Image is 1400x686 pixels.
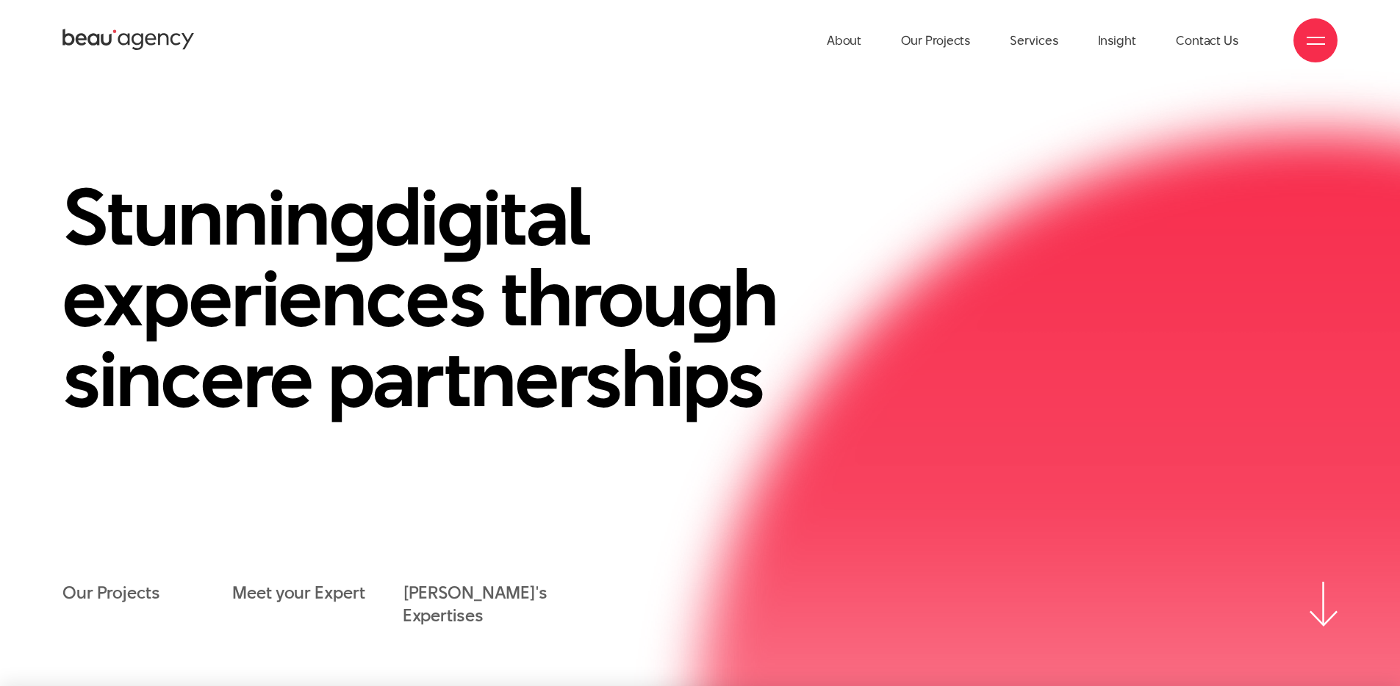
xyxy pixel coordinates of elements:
h1: Stunnin di ital experiences throu h sincere partnerships [62,176,871,419]
a: Our Projects [62,582,160,604]
a: [PERSON_NAME]'s Expertises [403,582,572,627]
a: Meet your Expert [232,582,365,604]
en: g [687,242,733,353]
en: g [437,162,483,272]
en: g [329,162,375,272]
